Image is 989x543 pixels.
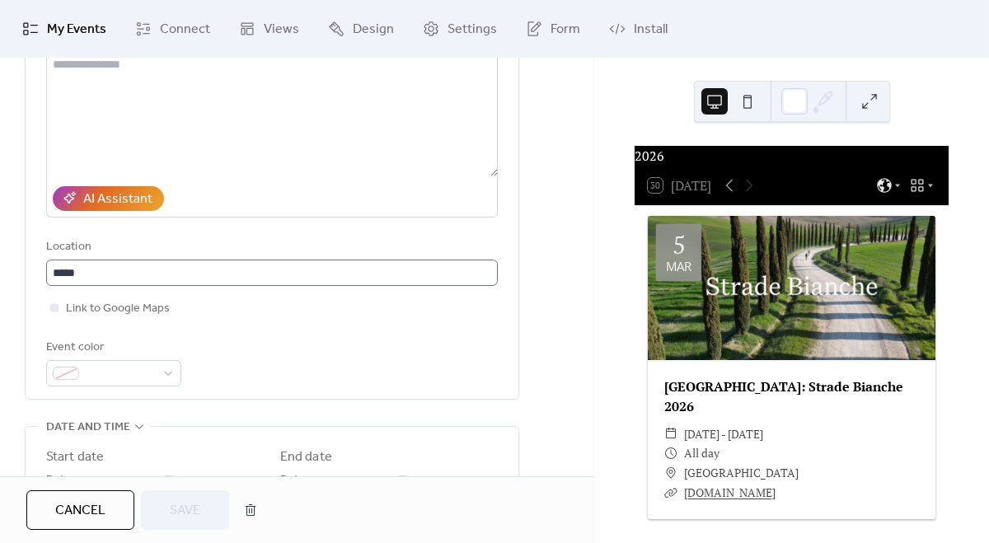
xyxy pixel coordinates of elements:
[46,338,178,358] div: Event color
[551,20,580,40] span: Form
[46,470,71,490] span: Date
[673,232,686,257] div: 5
[664,424,677,444] div: ​
[316,7,406,51] a: Design
[513,7,593,51] a: Form
[684,424,763,444] span: [DATE] - [DATE]
[597,7,680,51] a: Install
[55,501,105,521] span: Cancel
[448,20,497,40] span: Settings
[66,299,170,319] span: Link to Google Maps
[47,20,106,40] span: My Events
[46,237,494,257] div: Location
[53,186,164,211] button: AI Assistant
[280,470,305,490] span: Date
[160,20,210,40] span: Connect
[353,20,394,40] span: Design
[664,377,903,415] a: [GEOGRAPHIC_DATA]: Strade Bianche 2026
[684,443,719,463] span: All day
[684,484,776,500] a: [DOMAIN_NAME]
[664,443,677,463] div: ​
[83,190,152,209] div: AI Assistant
[634,20,668,40] span: Install
[46,418,130,438] span: Date and time
[684,463,799,483] span: [GEOGRAPHIC_DATA]
[280,447,332,467] div: End date
[635,146,949,166] div: 2026
[664,483,677,503] div: ​
[10,7,119,51] a: My Events
[664,463,677,483] div: ​
[26,490,134,530] button: Cancel
[46,447,104,467] div: Start date
[399,470,425,490] span: Time
[264,20,299,40] span: Views
[165,470,191,490] span: Time
[410,7,509,51] a: Settings
[666,260,691,273] div: Mar
[123,7,223,51] a: Connect
[227,7,312,51] a: Views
